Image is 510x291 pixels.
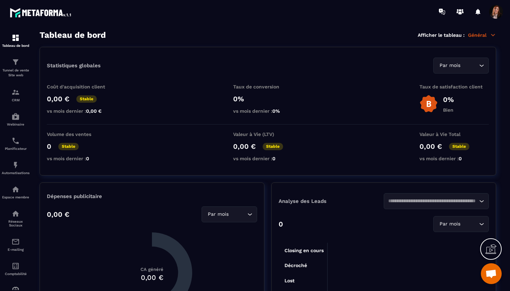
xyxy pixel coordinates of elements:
[443,95,454,104] p: 0%
[481,263,502,284] div: Ouvrir le chat
[233,95,303,103] p: 0%
[11,88,20,96] img: formation
[279,198,384,204] p: Analyse des Leads
[233,131,303,137] p: Valeur à Vie (LTV)
[206,211,230,218] span: Par mois
[2,180,29,204] a: automationsautomationsEspace membre
[388,197,477,205] input: Search for option
[11,238,20,246] img: email
[47,62,101,69] p: Statistiques globales
[47,108,116,114] p: vs mois dernier :
[230,211,246,218] input: Search for option
[459,156,462,161] span: 0
[2,220,29,227] p: Réseaux Sociaux
[433,216,489,232] div: Search for option
[2,98,29,102] p: CRM
[2,147,29,151] p: Planificateur
[47,210,69,219] p: 0,00 €
[2,257,29,281] a: accountantaccountantComptabilité
[11,185,20,194] img: automations
[284,278,295,283] tspan: Lost
[11,137,20,145] img: scheduler
[11,34,20,42] img: formation
[47,131,116,137] p: Volume des ventes
[86,156,89,161] span: 0
[47,156,116,161] p: vs mois dernier :
[284,248,324,254] tspan: Closing en cours
[233,108,303,114] p: vs mois dernier :
[2,195,29,199] p: Espace membre
[419,142,442,151] p: 0,00 €
[2,28,29,53] a: formationformationTableau de bord
[47,84,116,89] p: Coût d'acquisition client
[438,220,462,228] span: Par mois
[58,143,79,150] p: Stable
[2,156,29,180] a: automationsautomationsAutomatisations
[76,95,97,103] p: Stable
[284,263,307,268] tspan: Décroché
[47,95,69,103] p: 0,00 €
[419,131,489,137] p: Valeur à Vie Total
[272,156,275,161] span: 0
[233,84,303,89] p: Taux de conversion
[11,58,20,66] img: formation
[419,84,489,89] p: Taux de satisfaction client
[233,156,303,161] p: vs mois dernier :
[462,220,477,228] input: Search for option
[419,156,489,161] p: vs mois dernier :
[384,193,489,209] div: Search for option
[263,143,283,150] p: Stable
[272,108,280,114] span: 0%
[2,248,29,251] p: E-mailing
[2,107,29,131] a: automationsautomationsWebinaire
[47,193,257,199] p: Dépenses publicitaire
[2,83,29,107] a: formationformationCRM
[11,209,20,218] img: social-network
[443,107,454,113] p: Bien
[419,95,438,113] img: b-badge-o.b3b20ee6.svg
[86,108,102,114] span: 0,00 €
[433,58,489,74] div: Search for option
[10,6,72,19] img: logo
[11,161,20,169] img: automations
[2,44,29,48] p: Tableau de bord
[468,32,496,38] p: Général
[2,53,29,83] a: formationformationTunnel de vente Site web
[2,272,29,276] p: Comptabilité
[11,112,20,121] img: automations
[462,62,477,69] input: Search for option
[233,142,256,151] p: 0,00 €
[279,220,283,228] p: 0
[2,232,29,257] a: emailemailE-mailing
[11,262,20,270] img: accountant
[2,171,29,175] p: Automatisations
[40,30,106,40] h3: Tableau de bord
[2,68,29,78] p: Tunnel de vente Site web
[2,122,29,126] p: Webinaire
[2,204,29,232] a: social-networksocial-networkRéseaux Sociaux
[449,143,469,150] p: Stable
[418,32,465,38] p: Afficher le tableau :
[47,142,51,151] p: 0
[438,62,462,69] span: Par mois
[202,206,257,222] div: Search for option
[2,131,29,156] a: schedulerschedulerPlanificateur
